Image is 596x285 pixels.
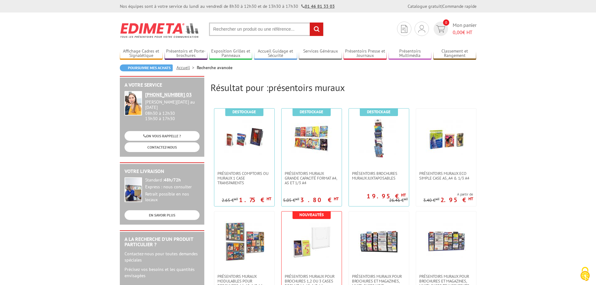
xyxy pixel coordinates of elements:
[419,171,473,181] span: Présentoirs muraux Eco simple case A5, A4 & 1/3 A4
[125,251,200,263] p: Contactez-nous pour toutes demandes spéciales
[254,48,297,59] a: Accueil Guidage et Sécurité
[300,109,323,115] b: Destockage
[453,29,462,35] span: 0,00
[295,197,299,201] sup: HT
[291,118,332,159] img: PRÉSENTOIRS MURAUX GRANDE CAPACITÉ FORMAT A4, A5 ET 1/3 A4
[224,118,265,159] img: Présentoirs comptoirs ou muraux 1 case Transparents
[165,48,208,59] a: Présentoirs et Porte-brochures
[285,171,339,185] span: PRÉSENTOIRS MURAUX GRANDE CAPACITÉ FORMAT A4, A5 ET 1/3 A4
[120,64,173,71] a: Poursuivre mes achats
[352,171,406,181] span: Présentoirs brochures muraux juxtaposables
[344,48,387,59] a: Présentoirs Presse et Journaux
[416,171,476,181] a: Présentoirs muraux Eco simple case A5, A4 & 1/3 A4
[283,198,299,203] p: 5.05 €
[291,221,332,262] img: PRÉSENTOIRS MURAUX POUR BROCHURES 1,2 OU 3 CASES FORMAT A4, A5, 1/3 A4 TRANSPARENT TAYMAR
[305,3,335,9] tcxspan: Call 01 46 81 33 03 via 3CX
[145,91,192,98] tcxspan: Call +33 (0)1 46 81 33 03 via 3CX
[453,22,476,36] span: Mon panier
[441,198,473,202] p: 2.95 €
[401,192,406,198] sup: HT
[359,118,399,159] img: Présentoirs brochures muraux juxtaposables
[125,237,200,247] h2: A la recherche d'un produit particulier ?
[299,212,324,217] b: Nouveautés
[224,221,265,262] img: Présentoirs muraux modulables pour brochures A4, A5, 1/3 A4 VISIODOC
[232,109,256,115] b: Destockage
[222,198,238,203] p: 2.65 €
[408,3,441,9] a: Catalogue gratuit
[125,169,200,174] h2: Votre livraison
[334,196,339,201] sup: HT
[125,91,142,115] img: widget-service.jpg
[423,198,440,203] p: 3.40 €
[125,82,200,88] h2: A votre service
[145,184,200,190] div: Express : nous consulter
[418,25,425,33] img: devis rapide
[145,99,200,121] div: 08h30 à 12h30 13h30 à 17h30
[574,264,596,285] button: Cookies (fenêtre modale)
[300,198,339,202] p: 3.80 €
[389,198,408,203] p: 26.46 €
[282,171,342,185] a: PRÉSENTOIRS MURAUX GRANDE CAPACITÉ FORMAT A4, A5 ET 1/3 A4
[217,171,271,185] span: Présentoirs comptoirs ou muraux 1 case Transparents
[426,221,466,262] img: PRÉSENTOIRS MURAUX POUR BROCHURES ET MAGAZINES, MULTI-CASES TRANSPARENTS - ASSEMBLABLES
[145,191,200,203] div: Retrait possible en nos locaux
[432,22,476,36] a: devis rapide 0 Mon panier 0,00€ HT
[125,210,200,220] a: EN SAVOIR PLUS
[125,266,200,279] p: Précisez vos besoins et les quantités envisagées
[453,29,476,36] span: € HT
[359,221,399,262] img: PRÉSENTOIRS MURAUX POUR BROCHURES ET MAGAZINES, MULTI-CASES NOIR - ASSEMBLABLES
[426,118,466,159] img: Présentoirs muraux Eco simple case A5, A4 & 1/3 A4
[267,196,271,201] sup: HT
[468,196,473,201] sup: HT
[125,131,200,141] a: ON VOUS RAPPELLE ?
[164,177,181,183] strong: 48h/72h
[239,198,271,202] p: 1.75 €
[367,194,406,198] p: 19.95 €
[367,109,390,115] b: Destockage
[197,64,232,71] li: Recherche avancée
[404,197,408,201] sup: HT
[423,192,473,197] span: A partir de
[120,3,335,9] div: Nos équipes sont à votre service du lundi au vendredi de 8h30 à 12h30 et de 13h30 à 17h30
[310,23,323,36] input: rechercher
[389,48,432,59] a: Présentoirs Multimédia
[125,142,200,152] a: CONTACTEZ-NOUS
[577,266,593,282] img: Cookies (fenêtre modale)
[145,177,200,183] div: Standard :
[120,48,163,59] a: Affichage Cadres et Signalétique
[442,3,476,9] a: Commande rapide
[299,48,342,59] a: Services Généraux
[436,197,440,201] sup: HT
[120,19,200,42] img: Edimeta
[443,19,449,26] span: 0
[214,171,274,185] a: Présentoirs comptoirs ou muraux 1 case Transparents
[211,82,476,93] h2: Résultat pour :
[433,48,476,59] a: Classement et Rangement
[401,25,407,33] img: devis rapide
[209,23,323,36] input: Rechercher un produit ou une référence...
[408,3,476,9] div: |
[234,197,238,201] sup: HT
[125,177,142,202] img: widget-livraison.jpg
[209,48,252,59] a: Exposition Grilles et Panneaux
[145,99,200,110] div: [PERSON_NAME][DATE] au [DATE]
[176,65,197,70] a: Accueil
[349,171,409,181] a: Présentoirs brochures muraux juxtaposables
[436,25,445,33] img: devis rapide
[268,81,345,94] span: présentoirs muraux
